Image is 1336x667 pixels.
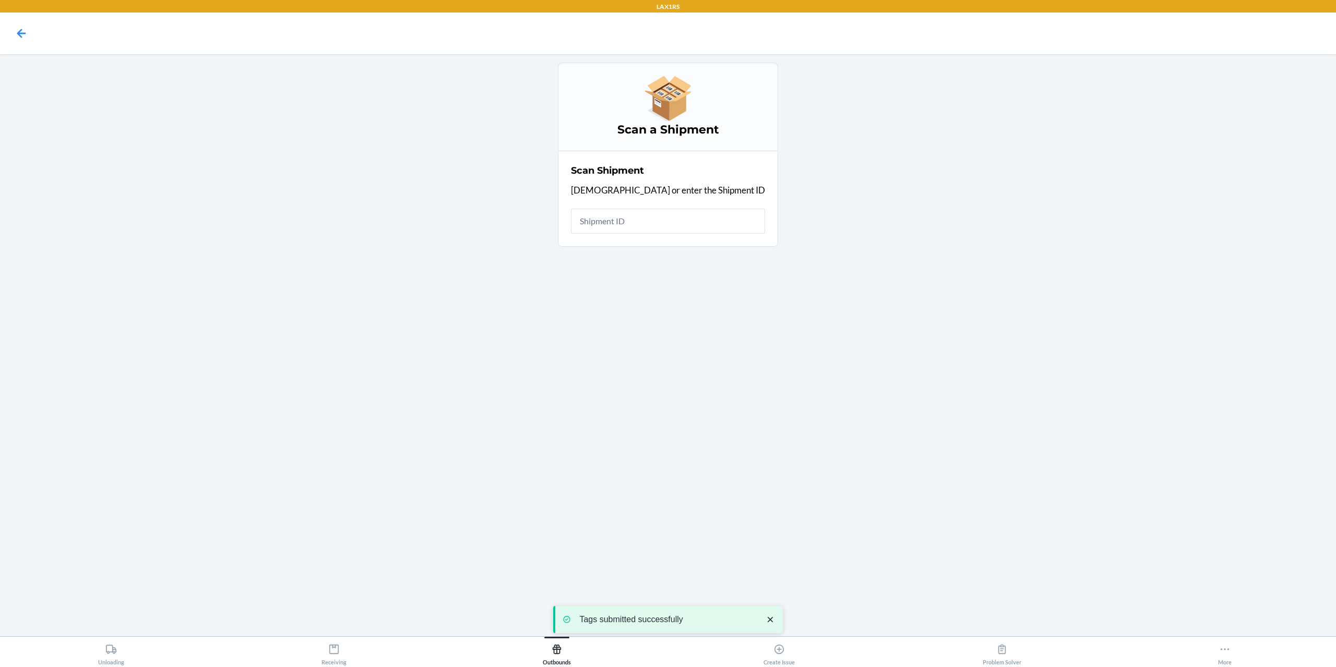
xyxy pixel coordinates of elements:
[1113,637,1336,665] button: More
[657,2,679,11] p: LAX1RS
[1218,639,1232,665] div: More
[571,164,644,177] h2: Scan Shipment
[891,637,1114,665] button: Problem Solver
[223,637,446,665] button: Receiving
[571,184,765,197] p: [DEMOGRAPHIC_DATA] or enter the Shipment ID
[579,614,755,625] p: Tags submitted successfully
[765,614,776,625] svg: close toast
[983,639,1021,665] div: Problem Solver
[543,639,571,665] div: Outbounds
[571,122,765,138] h3: Scan a Shipment
[98,639,124,665] div: Unloading
[445,637,668,665] button: Outbounds
[321,639,347,665] div: Receiving
[571,209,765,234] input: Shipment ID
